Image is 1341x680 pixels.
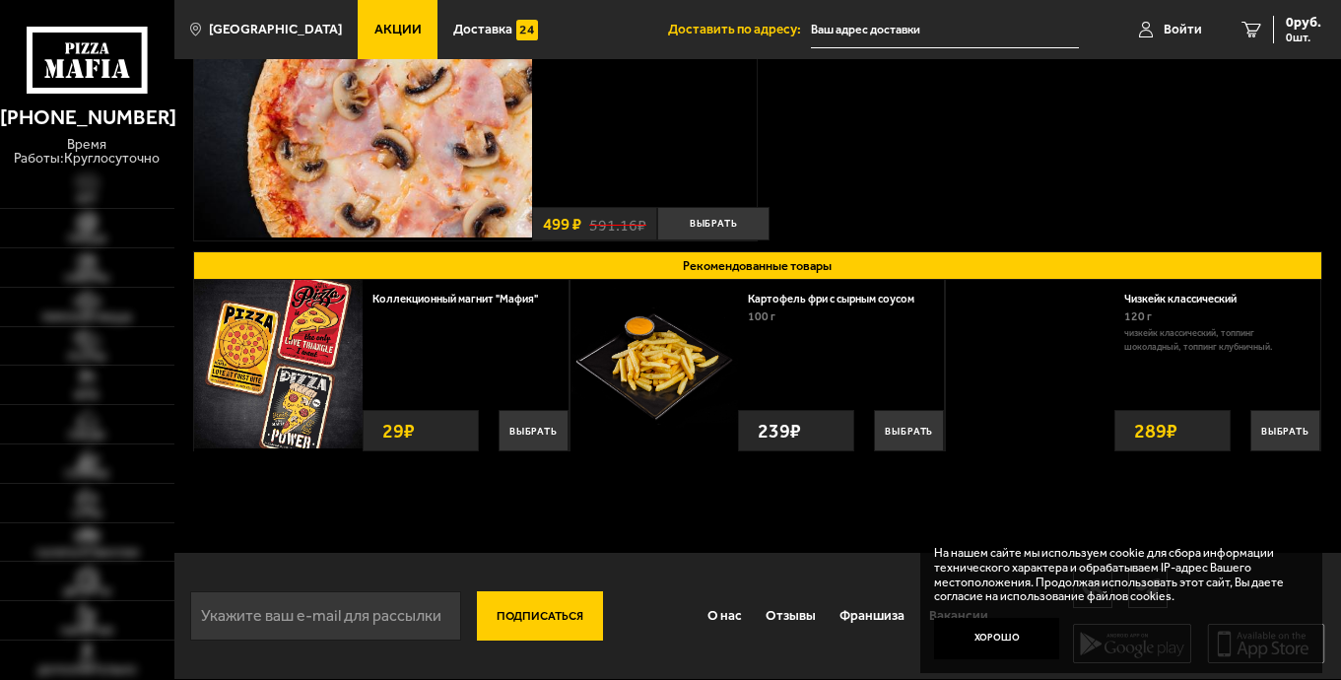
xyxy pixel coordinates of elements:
img: 15daf4d41897b9f0e9f617042186c801.svg [516,20,537,40]
button: Выбрать [499,410,569,451]
strong: 239 ₽ [753,411,806,450]
input: Укажите ваш e-mail для рассылки [190,591,461,641]
input: Ваш адрес доставки [811,12,1079,48]
span: Доставить по адресу: [668,23,811,36]
span: Доставка [453,23,512,36]
strong: 29 ₽ [377,411,420,450]
span: 0 шт. [1286,32,1321,43]
strong: 289 ₽ [1129,411,1182,450]
span: [GEOGRAPHIC_DATA] [209,23,342,36]
p: Чизкейк классический, топпинг шоколадный, топпинг клубничный. [1124,326,1306,354]
button: Рекомендованные товары [193,251,1322,280]
span: 499 ₽ [543,216,581,233]
button: Выбрать [1250,410,1320,451]
button: Подписаться [477,591,603,641]
a: Отзывы [754,593,828,639]
span: 120 г [1124,309,1152,323]
s: 591.16 ₽ [589,214,646,234]
p: На нашем сайте мы используем cookie для сбора информации технического характера и обрабатываем IP... [934,546,1297,604]
a: Коллекционный магнит "Мафия" [372,292,552,306]
span: Войти [1164,23,1202,36]
a: Картофель фри с сырным соусом [748,292,928,306]
button: Выбрать [657,207,770,241]
button: Хорошо [934,618,1060,660]
button: Выбрать [874,410,944,451]
span: Акции [374,23,422,36]
span: 100 г [748,309,775,323]
a: Франшиза [828,593,916,639]
span: 0 руб. [1286,16,1321,30]
a: Чизкейк классический [1124,292,1250,306]
a: О нас [695,593,753,639]
a: Вакансии [917,593,1000,639]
